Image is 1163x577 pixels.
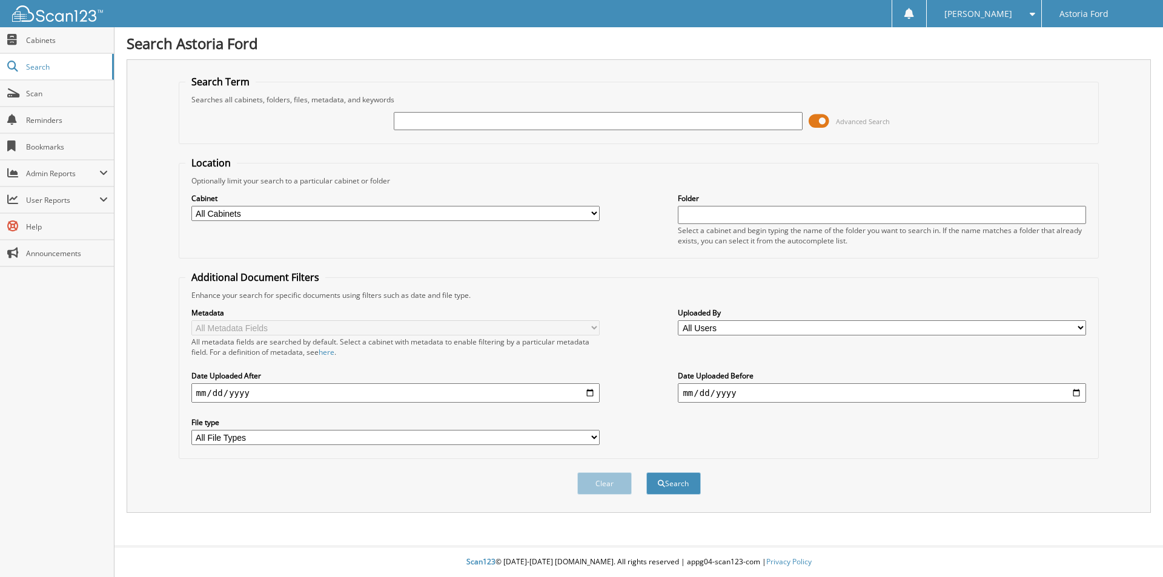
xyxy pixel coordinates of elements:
label: Cabinet [191,193,600,203]
legend: Search Term [185,75,256,88]
span: Reminders [26,115,108,125]
label: Uploaded By [678,308,1086,318]
span: Astoria Ford [1059,10,1108,18]
input: start [191,383,600,403]
legend: Additional Document Filters [185,271,325,284]
iframe: Chat Widget [1102,519,1163,577]
span: Scan123 [466,556,495,567]
span: Scan [26,88,108,99]
label: Metadata [191,308,600,318]
label: Date Uploaded Before [678,371,1086,381]
label: Date Uploaded After [191,371,600,381]
a: Privacy Policy [766,556,812,567]
div: © [DATE]-[DATE] [DOMAIN_NAME]. All rights reserved | appg04-scan123-com | [114,547,1163,577]
a: here [319,347,334,357]
label: Folder [678,193,1086,203]
div: Optionally limit your search to a particular cabinet or folder [185,176,1093,186]
h1: Search Astoria Ford [127,33,1151,53]
button: Search [646,472,701,495]
span: Bookmarks [26,142,108,152]
legend: Location [185,156,237,170]
span: Announcements [26,248,108,259]
div: All metadata fields are searched by default. Select a cabinet with metadata to enable filtering b... [191,337,600,357]
span: Help [26,222,108,232]
img: scan123-logo-white.svg [12,5,103,22]
button: Clear [577,472,632,495]
span: Cabinets [26,35,108,45]
span: Admin Reports [26,168,99,179]
span: Advanced Search [836,117,890,126]
label: File type [191,417,600,427]
div: Enhance your search for specific documents using filters such as date and file type. [185,290,1093,300]
span: [PERSON_NAME] [944,10,1012,18]
span: User Reports [26,195,99,205]
input: end [678,383,1086,403]
div: Select a cabinet and begin typing the name of the folder you want to search in. If the name match... [678,225,1086,246]
span: Search [26,62,106,72]
div: Searches all cabinets, folders, files, metadata, and keywords [185,94,1093,105]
